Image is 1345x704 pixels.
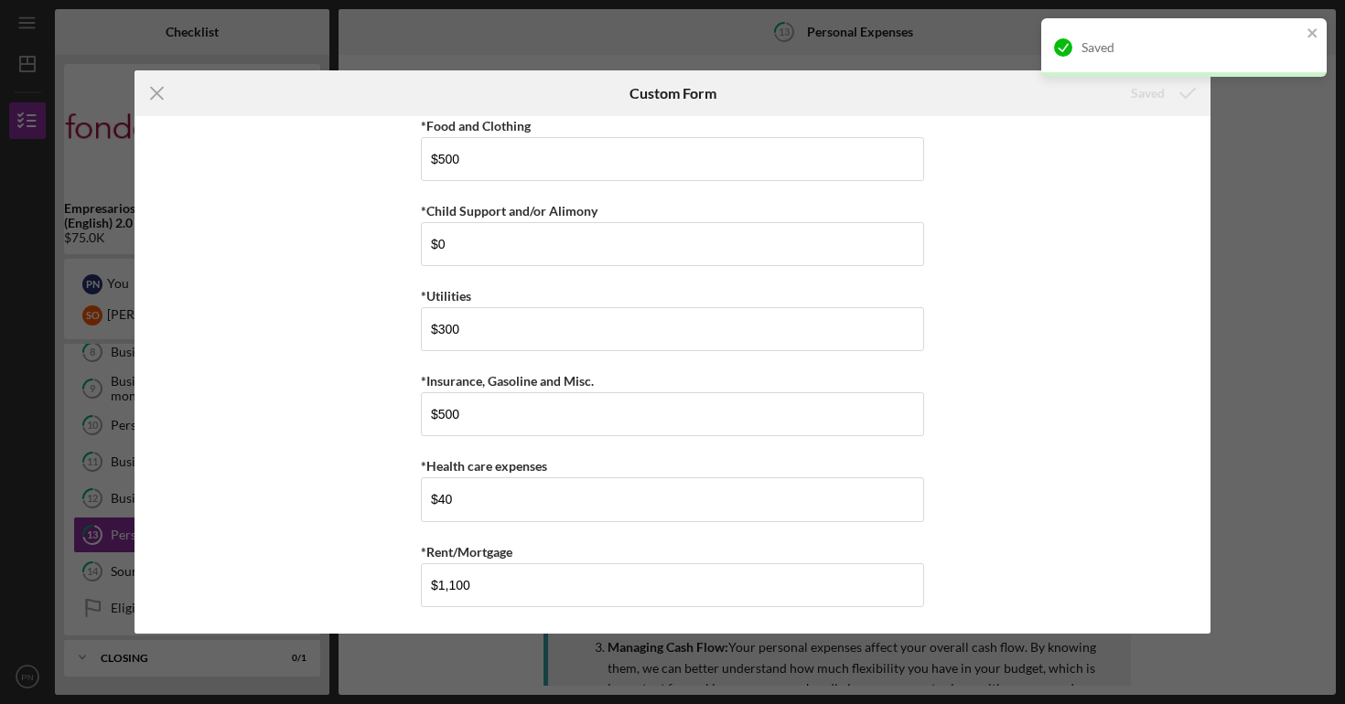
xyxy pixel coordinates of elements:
div: Saved [1081,40,1301,55]
label: *Rent/Mortgage [421,544,512,560]
label: *Utilities [421,288,471,304]
h6: Custom Form [629,85,716,101]
label: *Health care expenses [421,458,547,474]
label: *Food and Clothing [421,118,531,133]
label: *Child Support and/or Alimony [421,203,597,219]
label: *Insurance, Gasoline and Misc. [421,373,594,389]
button: close [1307,26,1319,43]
